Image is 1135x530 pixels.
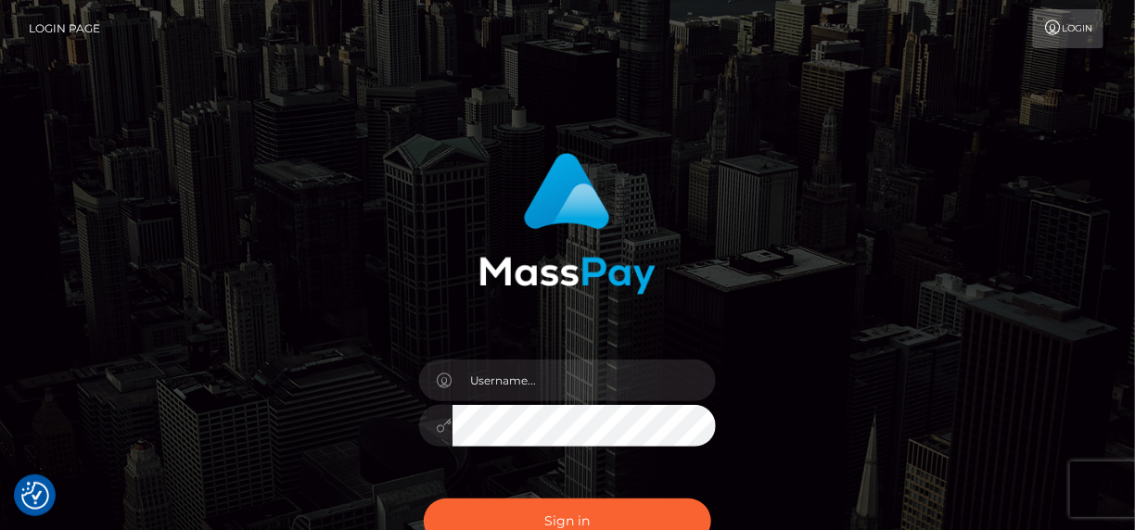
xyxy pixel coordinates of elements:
img: MassPay Login [479,153,656,295]
a: Login Page [29,9,100,48]
img: Revisit consent button [21,482,49,510]
input: Username... [453,360,716,401]
button: Consent Preferences [21,482,49,510]
a: Login [1033,9,1103,48]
